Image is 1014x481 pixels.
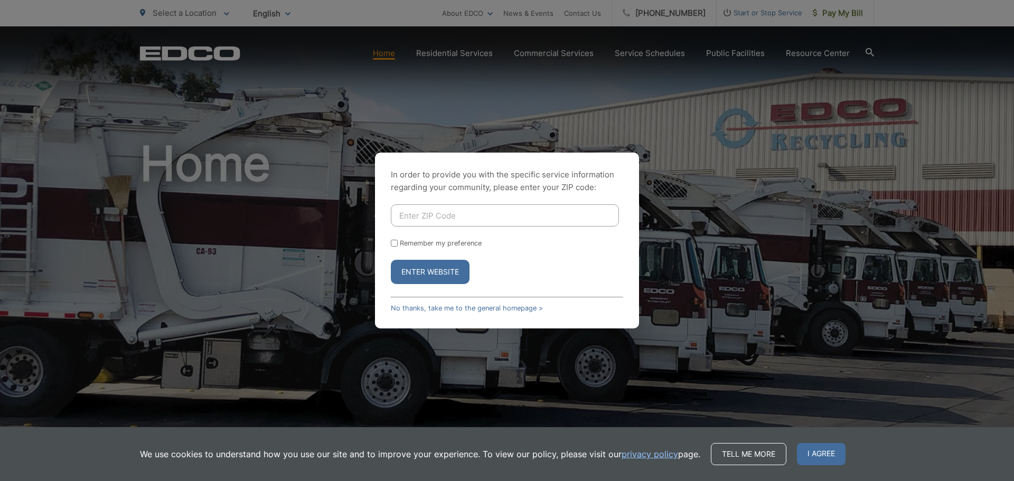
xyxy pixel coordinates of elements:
[622,448,678,460] a: privacy policy
[797,443,846,465] span: I agree
[140,448,700,460] p: We use cookies to understand how you use our site and to improve your experience. To view our pol...
[391,168,623,194] p: In order to provide you with the specific service information regarding your community, please en...
[391,304,543,312] a: No thanks, take me to the general homepage >
[391,204,619,227] input: Enter ZIP Code
[391,260,470,284] button: Enter Website
[400,239,482,247] label: Remember my preference
[711,443,786,465] a: Tell me more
